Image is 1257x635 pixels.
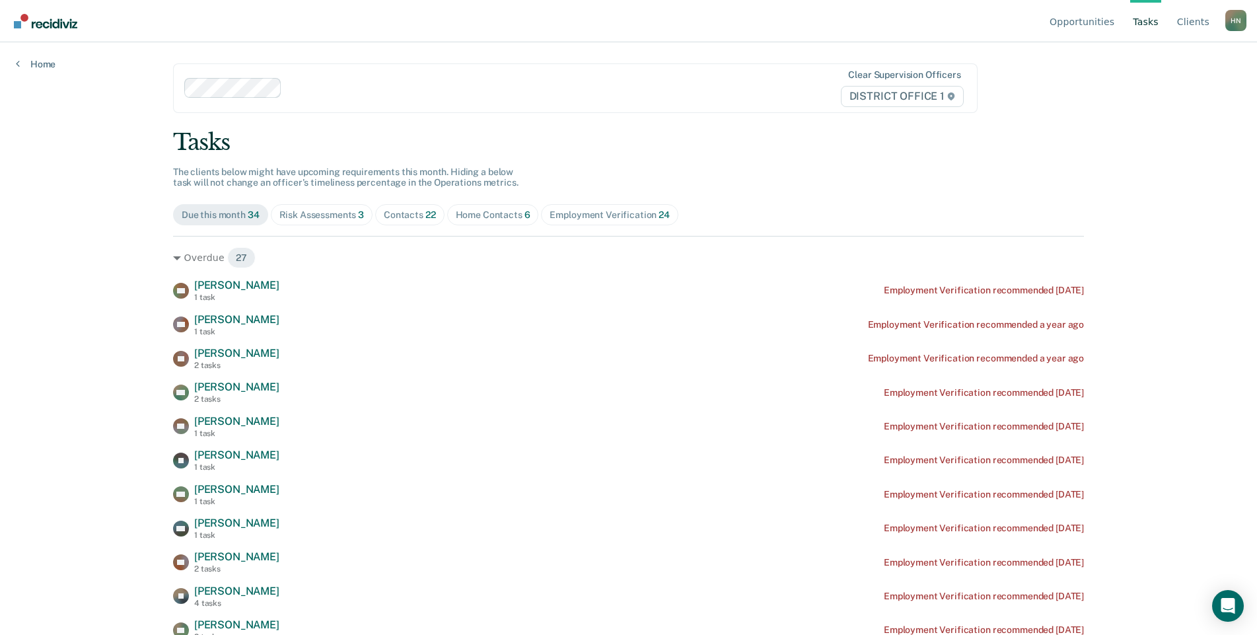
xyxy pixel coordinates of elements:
div: Clear supervision officers [848,69,960,81]
div: Employment Verification recommended [DATE] [884,421,1084,432]
div: 1 task [194,293,279,302]
div: Employment Verification [550,209,669,221]
img: Recidiviz [14,14,77,28]
div: Employment Verification recommended [DATE] [884,387,1084,398]
button: Profile dropdown button [1225,10,1246,31]
span: [PERSON_NAME] [194,585,279,597]
span: 22 [425,209,436,220]
div: Employment Verification recommended [DATE] [884,523,1084,534]
div: 4 tasks [194,599,279,608]
div: Home Contacts [456,209,530,221]
span: DISTRICT OFFICE 1 [841,86,964,107]
span: [PERSON_NAME] [194,550,279,563]
span: [PERSON_NAME] [194,618,279,631]
div: 2 tasks [194,361,279,370]
span: 27 [227,247,256,268]
span: [PERSON_NAME] [194,517,279,529]
span: [PERSON_NAME] [194,415,279,428]
div: Tasks [173,129,1084,156]
div: H N [1225,10,1246,31]
span: 3 [358,209,364,220]
div: 2 tasks [194,564,279,574]
span: [PERSON_NAME] [194,313,279,326]
span: [PERSON_NAME] [194,449,279,461]
div: Risk Assessments [279,209,365,221]
span: 6 [524,209,530,220]
span: 24 [659,209,670,220]
div: Employment Verification recommended [DATE] [884,591,1084,602]
div: Employment Verification recommended [DATE] [884,557,1084,568]
div: 1 task [194,463,279,472]
span: [PERSON_NAME] [194,347,279,359]
div: Contacts [384,209,436,221]
div: Due this month [182,209,260,221]
span: [PERSON_NAME] [194,381,279,393]
div: Employment Verification recommended [DATE] [884,455,1084,466]
div: Employment Verification recommended [DATE] [884,489,1084,500]
a: Home [16,58,55,70]
div: 1 task [194,429,279,438]
div: Overdue 27 [173,247,1084,268]
span: 34 [248,209,260,220]
div: Employment Verification recommended a year ago [868,353,1085,364]
span: [PERSON_NAME] [194,279,279,291]
div: Employment Verification recommended [DATE] [884,285,1084,296]
span: The clients below might have upcoming requirements this month. Hiding a below task will not chang... [173,167,519,188]
div: 1 task [194,531,279,540]
div: Employment Verification recommended a year ago [868,319,1085,330]
div: 1 task [194,497,279,506]
div: Open Intercom Messenger [1212,590,1244,622]
div: 1 task [194,327,279,336]
div: 2 tasks [194,394,279,404]
span: [PERSON_NAME] [194,483,279,496]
